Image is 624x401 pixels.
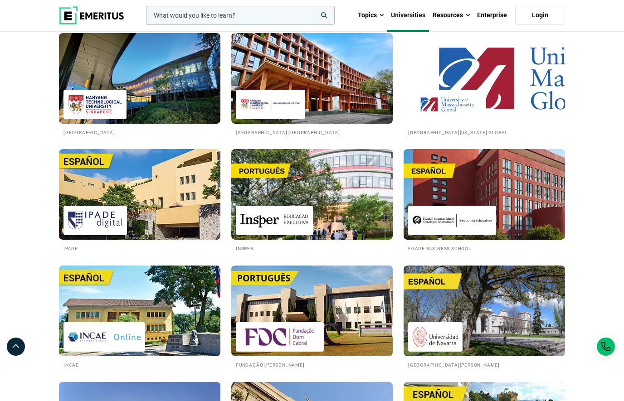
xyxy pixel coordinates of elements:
img: Universities We Work With [404,33,565,124]
a: Universities We Work With Fundação Dom Cabral Fundação [PERSON_NAME] [231,266,393,368]
img: Universidad de Navarra [413,327,458,347]
h2: [GEOGRAPHIC_DATA] [GEOGRAPHIC_DATA] [236,128,388,136]
img: Universities We Work With [231,266,393,356]
img: Universities We Work With [231,149,393,240]
h2: Insper [236,244,388,252]
img: Universities We Work With [404,149,565,240]
a: Universities We Work With IPADE IPADE [59,149,220,252]
h2: [GEOGRAPHIC_DATA][PERSON_NAME] [408,361,561,368]
a: Universities We Work With INCAE INCAE [59,266,220,368]
img: EGADE Business School [413,210,492,231]
a: Login [515,6,565,25]
h2: Fundação [PERSON_NAME] [236,361,388,368]
h2: [GEOGRAPHIC_DATA] [63,128,216,136]
input: woocommerce-product-search-field-0 [146,6,335,25]
a: Universities We Work With Universidad de Navarra [GEOGRAPHIC_DATA][PERSON_NAME] [404,266,565,368]
img: Fundação Dom Cabral [240,327,319,347]
img: University of Massachusetts Global [413,94,482,115]
a: Universities We Work With University of Massachusetts Global [GEOGRAPHIC_DATA][US_STATE] Global [404,33,565,136]
h2: INCAE [63,361,216,368]
h2: [GEOGRAPHIC_DATA][US_STATE] Global [408,128,561,136]
img: IPADE [68,210,122,231]
a: Universities We Work With Nanyang Technological University Nanyang Business School [GEOGRAPHIC_DA... [231,33,393,136]
img: Universities We Work With [59,33,220,124]
img: Universities We Work With [59,266,220,356]
img: Universities We Work With [231,33,393,124]
img: Nanyang Technological University [68,94,122,115]
img: Nanyang Technological University Nanyang Business School [240,94,301,115]
img: Insper [240,210,308,231]
h2: EGADE Business School [408,244,561,252]
img: INCAE [68,327,141,347]
a: Universities We Work With EGADE Business School EGADE Business School [404,149,565,252]
img: Universities We Work With [59,149,220,240]
a: Universities We Work With Nanyang Technological University [GEOGRAPHIC_DATA] [59,33,220,136]
img: Universities We Work With [404,266,565,356]
a: Universities We Work With Insper Insper [231,149,393,252]
h2: IPADE [63,244,216,252]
